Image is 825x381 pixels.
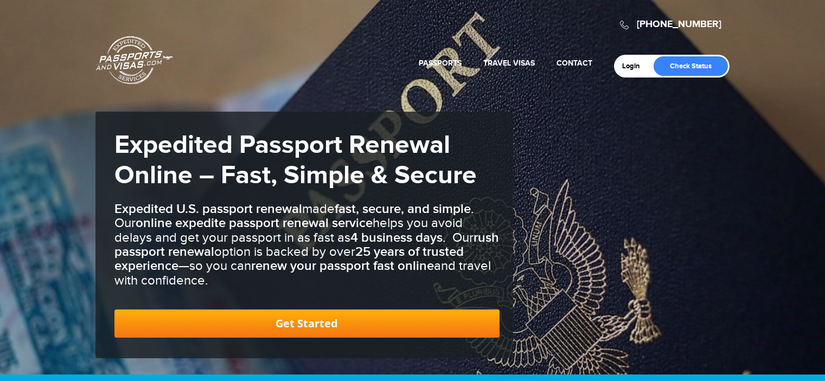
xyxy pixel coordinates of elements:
a: Contact [557,59,592,68]
a: Passports [419,59,462,68]
a: Get Started [114,309,500,338]
b: rush passport renewal [114,230,499,260]
a: Passports & [DOMAIN_NAME] [96,36,173,85]
a: Travel Visas [483,59,535,68]
b: 25 years of trusted experience [114,244,464,274]
b: fast, secure, and simple [335,201,471,217]
b: 4 business days [350,230,443,246]
strong: Expedited Passport Renewal Online – Fast, Simple & Secure [114,130,477,191]
a: [PHONE_NUMBER] [637,18,721,30]
a: Check Status [654,56,728,76]
h3: made . Our helps you avoid delays and get your passport in as fast as . Our option is backed by o... [114,202,500,288]
b: online expedite passport renewal service [136,215,373,231]
b: Expedited U.S. passport renewal [114,201,302,217]
a: Login [622,62,648,70]
b: renew your passport fast online [251,258,434,274]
